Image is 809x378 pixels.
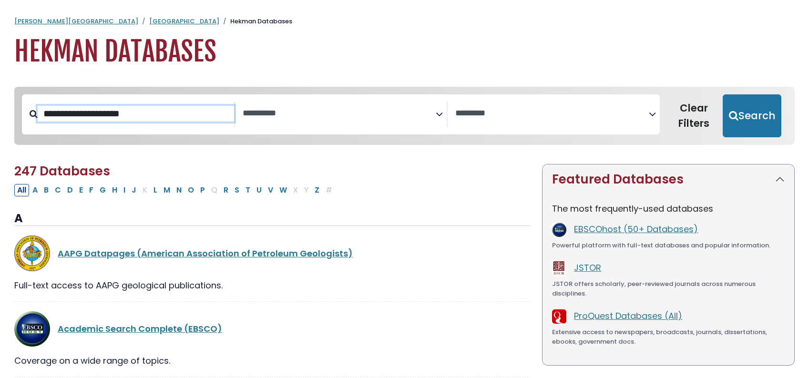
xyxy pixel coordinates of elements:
button: Filter Results C [52,184,64,196]
button: Featured Databases [543,164,794,194]
h1: Hekman Databases [14,36,795,68]
button: Filter Results I [121,184,128,196]
button: Filter Results R [221,184,231,196]
div: JSTOR offers scholarly, peer-reviewed journals across numerous disciplines. [552,279,785,298]
textarea: Search [243,109,436,119]
button: Filter Results P [197,184,208,196]
button: Filter Results L [151,184,160,196]
div: Extensive access to newspapers, broadcasts, journals, dissertations, ebooks, government docs. [552,327,785,346]
button: All [14,184,29,196]
button: Filter Results D [64,184,76,196]
li: Hekman Databases [219,17,292,26]
button: Filter Results N [174,184,184,196]
button: Clear Filters [666,94,723,137]
a: AAPG Datapages (American Association of Petroleum Geologists) [58,247,353,259]
button: Filter Results B [41,184,51,196]
button: Filter Results S [232,184,242,196]
a: [PERSON_NAME][GEOGRAPHIC_DATA] [14,17,138,26]
button: Filter Results J [129,184,139,196]
a: EBSCOhost (50+ Databases) [574,223,698,235]
button: Filter Results G [97,184,109,196]
p: The most frequently-used databases [552,202,785,215]
div: Alpha-list to filter by first letter of database name [14,184,336,195]
button: Filter Results O [185,184,197,196]
button: Filter Results U [254,184,265,196]
button: Filter Results M [161,184,173,196]
button: Filter Results A [30,184,41,196]
nav: Search filters [14,87,795,145]
a: Academic Search Complete (EBSCO) [58,323,222,335]
textarea: Search [455,109,649,119]
button: Submit for Search Results [723,94,781,137]
button: Filter Results F [86,184,96,196]
div: Coverage on a wide range of topics. [14,354,531,367]
a: JSTOR [574,262,601,274]
a: [GEOGRAPHIC_DATA] [149,17,219,26]
button: Filter Results Z [312,184,322,196]
button: Filter Results V [265,184,276,196]
div: Full-text access to AAPG geological publications. [14,279,531,292]
button: Filter Results E [76,184,86,196]
input: Search database by title or keyword [38,106,234,122]
button: Filter Results H [109,184,120,196]
a: ProQuest Databases (All) [574,310,682,322]
button: Filter Results W [276,184,290,196]
span: 247 Databases [14,163,110,180]
nav: breadcrumb [14,17,795,26]
button: Filter Results T [243,184,253,196]
h3: A [14,212,531,226]
div: Powerful platform with full-text databases and popular information. [552,241,785,250]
